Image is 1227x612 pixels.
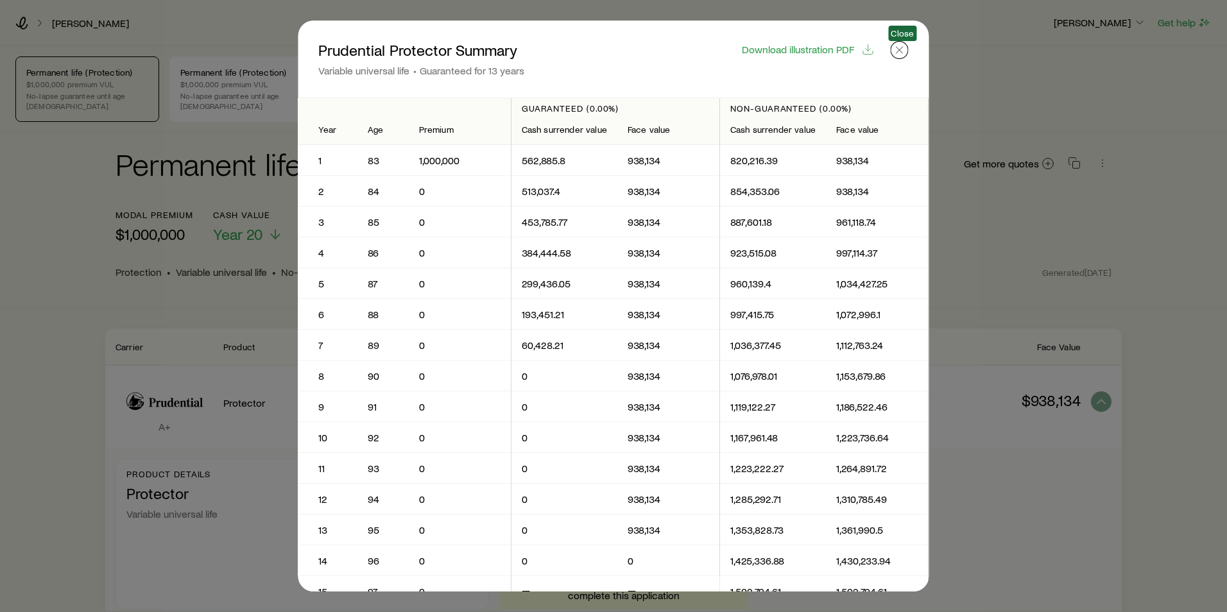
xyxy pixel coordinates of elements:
p: 0 [628,554,709,567]
p: 0 [419,246,501,259]
p: 1,119,122.27 [730,400,816,413]
p: 94 [368,493,399,506]
p: 938,134 [628,339,709,352]
p: 1,425,336.88 [730,554,816,567]
p: 1,034,427.25 [837,277,918,290]
p: 88 [368,308,399,321]
div: Face value [628,124,709,135]
p: 961,118.74 [837,216,918,228]
p: 83 [368,154,399,167]
p: 0 [522,554,607,567]
p: 0 [419,216,501,228]
p: 938,134 [628,431,709,444]
p: 92 [368,431,399,444]
p: 938,134 [837,185,918,198]
p: 8 [318,370,337,382]
p: 923,515.08 [730,246,816,259]
p: 0 [419,493,501,506]
p: 1,036,377.45 [730,339,816,352]
p: 1,361,990.5 [837,523,918,536]
p: 0 [419,554,501,567]
p: — [628,584,709,599]
p: 93 [368,462,399,475]
p: 1,310,785.49 [837,493,918,506]
p: 85 [368,216,399,228]
div: Cash surrender value [730,124,816,135]
span: Close [891,28,914,38]
p: 997,415.75 [730,308,816,321]
p: 997,114.37 [837,246,918,259]
p: 2 [318,185,337,198]
p: 453,785.77 [522,216,607,228]
p: 0 [419,431,501,444]
p: 1,000,000 [419,154,501,167]
p: 938,134 [628,523,709,536]
p: 97 [368,585,399,598]
p: 1,076,978.01 [730,370,816,382]
p: 14 [318,554,337,567]
p: 938,134 [628,216,709,228]
p: 96 [368,554,399,567]
span: Download illustration PDF [742,44,854,55]
div: Cash surrender value [522,124,607,135]
p: 0 [419,585,501,598]
p: 938,134 [628,185,709,198]
p: 960,139.4 [730,277,816,290]
p: 938,134 [628,277,709,290]
p: 5 [318,277,337,290]
p: 10 [318,431,337,444]
p: 1,502,794.61 [837,585,918,598]
div: Face value [837,124,918,135]
p: 299,436.05 [522,277,607,290]
p: 1,223,736.64 [837,431,918,444]
p: 938,134 [628,246,709,259]
p: 86 [368,246,399,259]
p: Prudential Protector Summary [318,41,524,59]
p: 1,285,292.71 [730,493,816,506]
p: 1,153,679.86 [837,370,918,382]
p: 938,134 [628,400,709,413]
p: 84 [368,185,399,198]
div: Year [318,124,337,135]
button: Download illustration PDF [741,42,875,57]
p: 60,428.21 [522,339,607,352]
p: 513,037.4 [522,185,607,198]
p: 1,353,828.73 [730,523,816,536]
p: 1,167,961.48 [730,431,816,444]
p: 1 [318,154,337,167]
p: 854,353.06 [730,185,816,198]
p: 193,451.21 [522,308,607,321]
p: 4 [318,246,337,259]
p: 90 [368,370,399,382]
p: 0 [419,462,501,475]
p: 6 [318,308,337,321]
p: 938,134 [628,493,709,506]
p: 15 [318,585,337,598]
p: — [522,584,607,599]
p: 0 [522,493,607,506]
p: Variable universal life Guaranteed for 13 years [318,64,524,77]
p: 1,223,222.27 [730,462,816,475]
p: 89 [368,339,399,352]
p: 0 [522,431,607,444]
p: 0 [419,370,501,382]
p: 1,502,794.61 [730,585,816,598]
p: 0 [419,339,501,352]
p: 820,216.39 [730,154,816,167]
p: Guaranteed (0.00%) [522,103,709,114]
p: 3 [318,216,337,228]
p: 887,601.18 [730,216,816,228]
p: 0 [522,370,607,382]
p: 384,444.58 [522,246,607,259]
p: 1,264,891.72 [837,462,918,475]
p: 1,430,233.94 [837,554,918,567]
p: 13 [318,523,337,536]
p: 938,134 [628,370,709,382]
p: 0 [419,185,501,198]
p: 12 [318,493,337,506]
p: 7 [318,339,337,352]
p: 9 [318,400,337,413]
p: 0 [522,400,607,413]
p: 0 [522,523,607,536]
p: 0 [419,400,501,413]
